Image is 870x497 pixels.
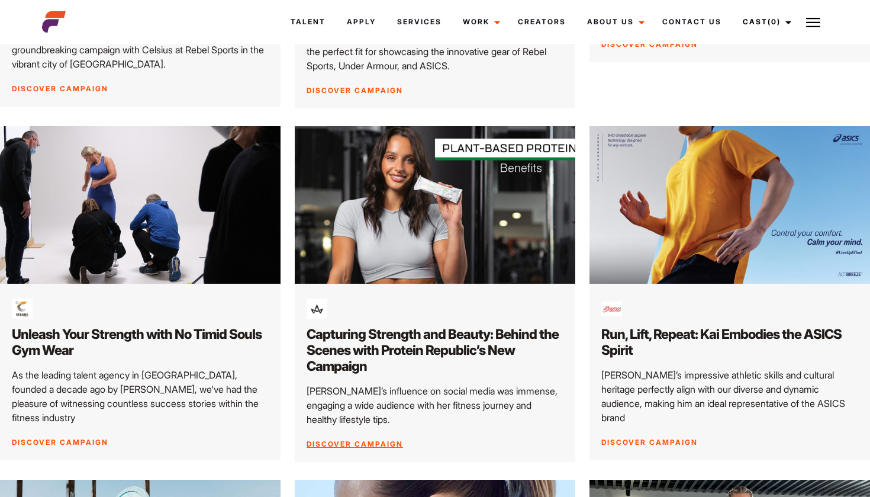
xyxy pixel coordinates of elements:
p: [PERSON_NAME]’s influence on social media was immense, engaging a wide audience with her fitness ... [307,384,563,427]
a: Discover Campaign [12,84,108,93]
a: Talent [280,6,336,38]
p: [PERSON_NAME]’s impressive athletic skills and cultural heritage perfectly align with our diverse... [601,368,858,425]
p: As the leading talent agency in [GEOGRAPHIC_DATA], founded a decade ago by [PERSON_NAME], we've h... [12,368,269,425]
a: Services [386,6,452,38]
a: Contact Us [652,6,732,38]
img: Burger icon [806,15,820,30]
a: Discover Campaign [601,438,698,447]
a: Discover Campaign [601,40,698,49]
a: Work [452,6,507,38]
h2: Run, Lift, Repeat: Kai Embodies the ASICS Spirit [601,326,858,358]
span: (0) [768,17,781,26]
img: download 2 1 [307,299,327,319]
h2: Unleash Your Strength with No Timid Souls Gym Wear [12,326,269,358]
img: id4vZ3Dyxl [12,299,33,319]
a: Discover Campaign [12,438,108,447]
img: cropped-aefm-brand-fav-22-square.png [42,10,66,34]
a: About Us [576,6,652,38]
a: Discover Campaign [307,86,403,95]
h2: Capturing Strength and Beauty: Behind the Scenes with Protein Republic’s New Campaign [307,326,563,374]
img: images 1 [601,299,622,319]
a: Apply [336,6,386,38]
a: Cast(0) [732,6,798,38]
a: Discover Campaign [307,440,403,448]
p: This commitment to her fitness and athleticism makes her the perfect fit for showcasing the innov... [307,30,563,73]
img: 1@3x 12 scaled [288,122,582,288]
a: Creators [507,6,576,38]
img: AW22_Actibreeze_KeyVisual_Training_Male_JacquardSSTop_02 [589,126,870,284]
